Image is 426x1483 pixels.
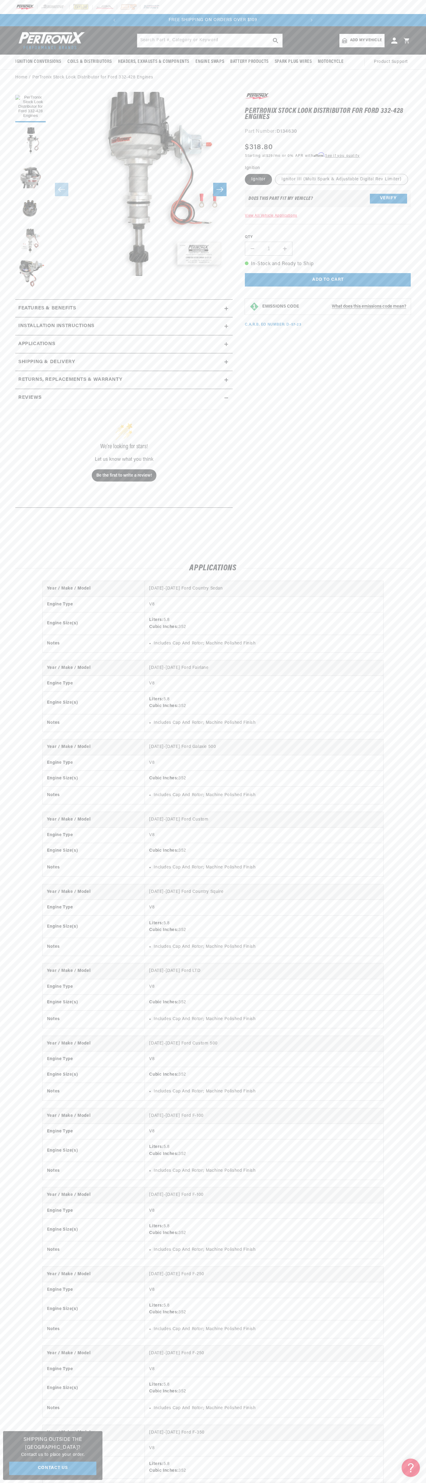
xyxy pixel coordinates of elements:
[43,612,145,635] th: Engine Size(s)
[370,194,407,204] button: Verify
[149,1303,163,1308] strong: Liters:
[145,1267,383,1282] td: [DATE]-[DATE] Ford F-250
[43,1320,145,1338] th: Notes
[43,1241,145,1259] th: Notes
[154,640,379,647] li: Includes Cap And Rotor; Machine Polished Finish
[154,1326,379,1333] li: Includes Cap And Rotor; Machine Polished Finish
[149,1145,163,1149] strong: Liters:
[374,59,408,65] span: Product Support
[154,1405,379,1412] li: Includes Cap And Rotor; Machine Polished Finish
[15,260,46,290] button: Load image 6 in gallery view
[43,938,145,956] th: Notes
[43,660,145,676] th: Year / Make / Model
[145,739,383,755] td: [DATE]-[DATE] Ford Galaxie 500
[43,1361,145,1377] th: Engine Type
[230,59,269,65] span: Battery Products
[15,74,411,81] nav: breadcrumbs
[92,469,156,482] button: Be the first to write a review!
[245,260,411,268] p: In-Stock and Ready to Ship
[145,963,383,979] td: [DATE]-[DATE] Ford LTD
[213,183,227,196] button: Slide right
[245,165,260,171] legend: Ignition
[67,59,112,65] span: Coils & Distributors
[154,792,379,799] li: Includes Cap And Rotor; Machine Polished Finish
[15,159,46,189] button: Load image 3 in gallery view
[43,755,145,770] th: Engine Type
[149,776,178,781] strong: Cubic Inches:
[306,14,318,26] button: Translation missing: en.sections.announcements.next_announcement
[149,1224,163,1229] strong: Liters:
[149,704,178,708] strong: Cubic Inches:
[313,153,324,157] span: Affirm
[145,1425,383,1441] td: [DATE]-[DATE] Ford F-350
[18,406,230,503] div: customer reviews
[145,979,383,994] td: V8
[154,864,379,871] li: Includes Cap And Rotor; Machine Polished Finish
[145,1441,383,1456] td: V8
[145,995,383,1010] td: 352
[227,55,272,69] summary: Battery Products
[277,129,297,134] strong: D134630
[43,1067,145,1083] th: Engine Size(s)
[275,174,408,185] label: Ignitor III (Multi Spark & Adjustable Digital Rev Limiter)
[195,59,224,65] span: Engine Swaps
[18,322,95,330] h2: Installation instructions
[149,848,178,853] strong: Cubic Inches:
[43,1267,145,1282] th: Year / Make / Model
[9,1436,96,1452] h3: Shipping Outside the [GEOGRAPHIC_DATA]?
[145,915,383,938] td: 5.8 352
[145,597,383,612] td: V8
[145,1051,383,1067] td: V8
[43,1298,145,1320] th: Engine Size(s)
[15,371,233,389] summary: Returns, Replacements & Warranty
[43,995,145,1010] th: Engine Size(s)
[43,963,145,979] th: Year / Make / Model
[29,444,219,450] div: We’re looking for stars!
[145,676,383,691] td: V8
[43,812,145,828] th: Year / Make / Model
[43,714,145,732] th: Notes
[149,1462,163,1466] strong: Liters:
[43,1139,145,1162] th: Engine Size(s)
[192,55,227,69] summary: Engine Swaps
[43,1124,145,1139] th: Engine Type
[15,335,233,353] a: Applications
[325,154,360,158] a: See if you qualify - Learn more about Affirm Financing (opens in modal)
[149,1000,178,1005] strong: Cubic Inches:
[43,691,145,714] th: Engine Size(s)
[43,1282,145,1298] th: Engine Type
[15,193,46,223] button: Load image 4 in gallery view
[149,1231,178,1235] strong: Cubic Inches:
[18,305,76,312] h2: Features & Benefits
[18,394,41,402] h2: Reviews
[43,1399,145,1417] th: Notes
[145,1067,383,1083] td: 352
[43,1162,145,1180] th: Notes
[245,142,273,153] span: $318.80
[43,1108,145,1124] th: Year / Make / Model
[374,55,411,69] summary: Product Support
[145,1377,383,1400] td: 5.8 352
[43,771,145,786] th: Engine Size(s)
[43,1036,145,1052] th: Year / Make / Model
[43,1083,145,1100] th: Notes
[29,457,219,462] div: Let us know what you think
[154,1167,379,1174] li: Includes Cap And Rotor; Machine Polished Finish
[120,17,306,23] div: Announcement
[245,322,301,327] p: C.A.R.B. EO Number: D-57-23
[43,915,145,938] th: Engine Size(s)
[262,304,299,309] strong: EMISSIONS CODE
[332,304,406,309] strong: What does this emissions code mean?
[245,235,411,240] label: QTY
[43,1377,145,1400] th: Engine Size(s)
[43,1425,145,1441] th: Year / Make / Model
[43,828,145,843] th: Engine Type
[15,92,233,287] media-gallery: Gallery Viewer
[145,660,383,676] td: [DATE]-[DATE] Ford Fairlane
[15,74,27,81] a: Home
[43,1218,145,1241] th: Engine Size(s)
[15,565,411,572] h2: Applications
[115,55,192,69] summary: Headers, Exhausts & Components
[18,340,55,348] span: Applications
[15,353,233,371] summary: Shipping & Delivery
